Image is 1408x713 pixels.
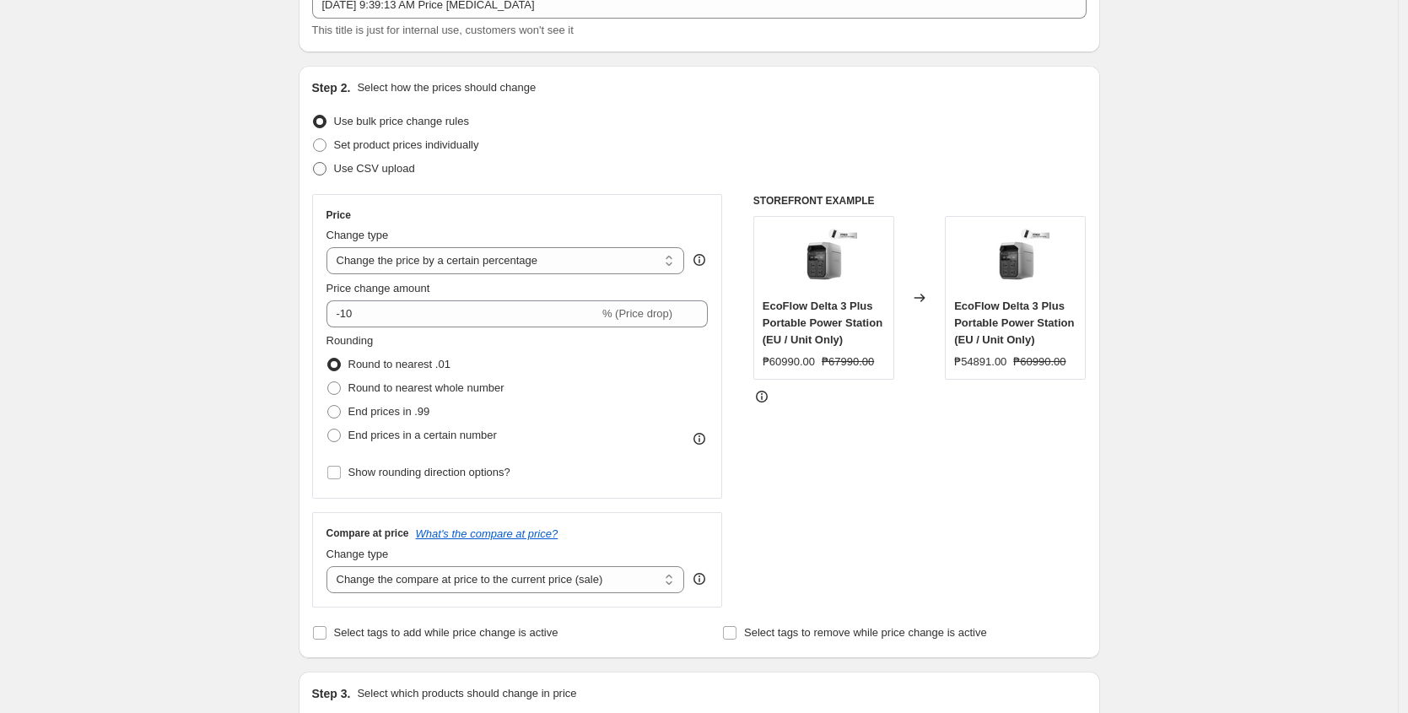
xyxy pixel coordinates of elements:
[691,251,708,268] div: help
[822,354,874,370] strike: ₱67990.00
[312,24,574,36] span: This title is just for internal use, customers won't see it
[348,381,504,394] span: Round to nearest whole number
[334,138,479,151] span: Set product prices individually
[312,685,351,702] h2: Step 3.
[763,300,882,346] span: EcoFlow Delta 3 Plus Portable Power Station (EU / Unit Only)
[1013,354,1065,370] strike: ₱60990.00
[312,79,351,96] h2: Step 2.
[348,466,510,478] span: Show rounding direction options?
[326,334,374,347] span: Rounding
[691,570,708,587] div: help
[357,685,576,702] p: Select which products should change in price
[744,626,987,639] span: Select tags to remove while price change is active
[790,225,857,293] img: Thumbnail_Revisions_9_80x.png
[416,527,558,540] button: What's the compare at price?
[357,79,536,96] p: Select how the prices should change
[602,307,672,320] span: % (Price drop)
[326,527,409,540] h3: Compare at price
[954,354,1006,370] div: ₱54891.00
[954,300,1074,346] span: EcoFlow Delta 3 Plus Portable Power Station (EU / Unit Only)
[982,225,1049,293] img: Thumbnail_Revisions_9_80x.png
[348,358,450,370] span: Round to nearest .01
[334,162,415,175] span: Use CSV upload
[326,208,351,222] h3: Price
[763,354,815,370] div: ₱60990.00
[326,548,389,560] span: Change type
[334,115,469,127] span: Use bulk price change rules
[326,229,389,241] span: Change type
[753,194,1087,208] h6: STOREFRONT EXAMPLE
[334,626,558,639] span: Select tags to add while price change is active
[326,282,430,294] span: Price change amount
[348,429,497,441] span: End prices in a certain number
[348,405,430,418] span: End prices in .99
[326,300,599,327] input: -15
